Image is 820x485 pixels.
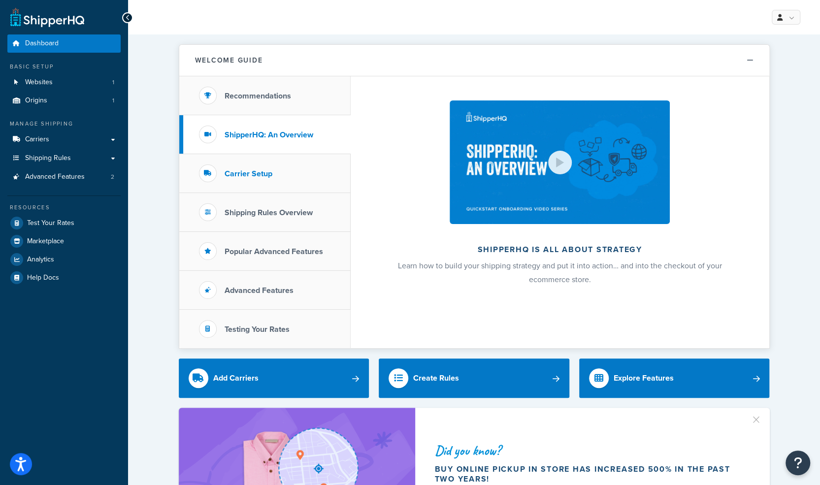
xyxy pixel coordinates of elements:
[614,371,674,385] div: Explore Features
[7,63,121,71] div: Basic Setup
[27,256,54,264] span: Analytics
[225,325,290,334] h3: Testing Your Rates
[7,92,121,110] li: Origins
[25,97,47,105] span: Origins
[7,120,121,128] div: Manage Shipping
[7,130,121,149] a: Carriers
[379,358,569,398] a: Create Rules
[435,444,746,457] div: Did you know?
[179,45,769,76] button: Welcome Guide
[27,274,59,282] span: Help Docs
[377,245,743,254] h2: ShipperHQ is all about strategy
[225,286,294,295] h3: Advanced Features
[25,173,85,181] span: Advanced Features
[413,371,459,385] div: Create Rules
[25,39,59,48] span: Dashboard
[213,371,259,385] div: Add Carriers
[225,208,313,217] h3: Shipping Rules Overview
[579,358,770,398] a: Explore Features
[225,169,272,178] h3: Carrier Setup
[25,135,49,144] span: Carriers
[786,451,810,475] button: Open Resource Center
[7,168,121,186] a: Advanced Features2
[7,232,121,250] a: Marketplace
[27,219,74,227] span: Test Your Rates
[225,92,291,100] h3: Recommendations
[7,269,121,287] a: Help Docs
[7,34,121,53] a: Dashboard
[111,173,114,181] span: 2
[225,247,323,256] h3: Popular Advanced Features
[7,149,121,167] a: Shipping Rules
[7,92,121,110] a: Origins1
[225,130,313,139] h3: ShipperHQ: An Overview
[195,57,263,64] h2: Welcome Guide
[112,78,114,87] span: 1
[7,203,121,212] div: Resources
[112,97,114,105] span: 1
[7,168,121,186] li: Advanced Features
[7,73,121,92] li: Websites
[7,214,121,232] a: Test Your Rates
[179,358,369,398] a: Add Carriers
[25,78,53,87] span: Websites
[398,260,722,285] span: Learn how to build your shipping strategy and put it into action… and into the checkout of your e...
[7,73,121,92] a: Websites1
[27,237,64,246] span: Marketplace
[7,251,121,268] a: Analytics
[435,464,746,484] div: Buy online pickup in store has increased 500% in the past two years!
[25,154,71,162] span: Shipping Rules
[450,100,669,224] img: ShipperHQ is all about strategy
